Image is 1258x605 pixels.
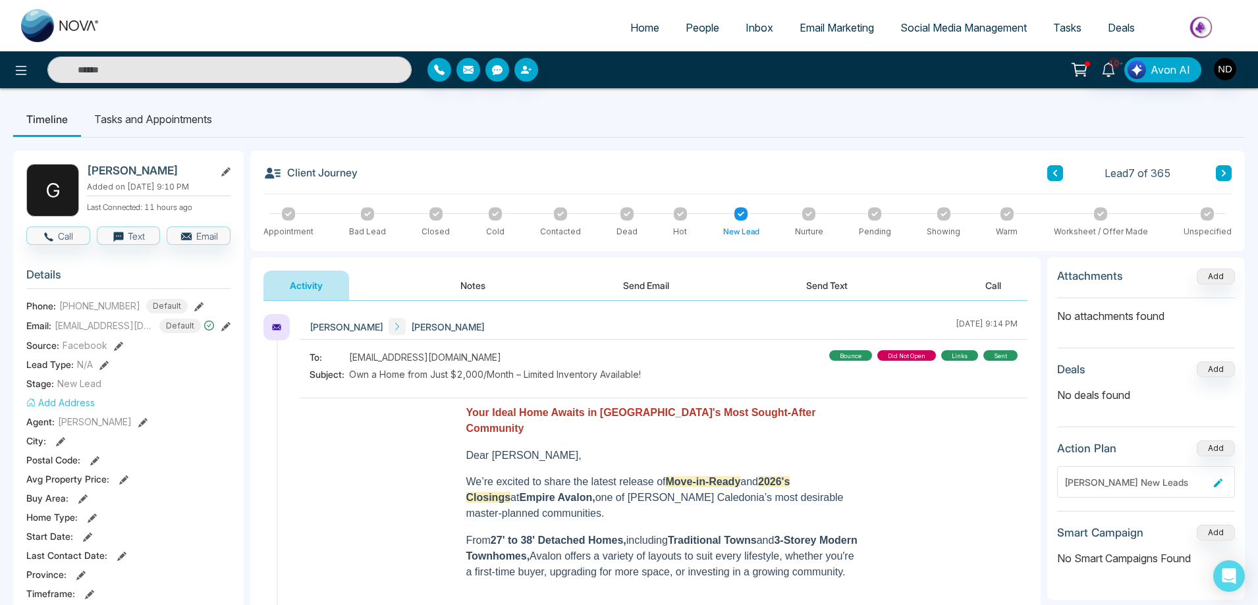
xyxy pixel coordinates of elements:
div: sent [983,350,1018,361]
span: Postal Code : [26,453,80,467]
span: Source: [26,338,59,352]
button: Notes [434,271,512,300]
button: Text [97,226,161,245]
p: No attachments found [1057,298,1235,324]
div: Showing [927,226,960,238]
span: Buy Area : [26,491,68,505]
span: Tasks [1053,21,1081,34]
span: Phone: [26,299,56,313]
span: Default [146,299,188,313]
span: 10+ [1108,57,1120,69]
a: Home [617,15,672,40]
button: Email [167,226,231,245]
p: Added on [DATE] 9:10 PM [87,181,231,193]
p: No deals found [1057,387,1235,403]
button: Add Address [26,396,95,409]
span: Lead 7 of 365 [1105,165,1171,181]
a: Inbox [732,15,786,40]
div: Hot [673,226,687,238]
button: Send Email [597,271,696,300]
span: Inbox [746,21,773,34]
div: Appointment [263,226,314,238]
span: Email Marketing [800,21,874,34]
a: 10+ [1093,57,1124,80]
h3: Attachments [1057,269,1123,282]
span: [EMAIL_ADDRESS][DOMAIN_NAME] [55,319,153,332]
span: Province : [26,567,67,581]
span: People [686,21,719,34]
div: [DATE] 9:14 PM [956,318,1018,335]
span: Add [1197,270,1235,281]
span: Avon AI [1151,62,1190,78]
button: Add [1197,525,1235,540]
span: N/A [77,357,93,371]
span: Agent: [26,415,55,429]
button: Add [1197,269,1235,284]
span: Last Contact Date : [26,548,107,562]
div: Contacted [540,226,581,238]
h3: Deals [1057,363,1085,376]
div: Cold [486,226,505,238]
h2: [PERSON_NAME] [87,164,209,177]
li: Tasks and Appointments [81,101,225,137]
img: Market-place.gif [1155,13,1250,42]
span: Deals [1108,21,1135,34]
div: G [26,164,79,217]
span: [PERSON_NAME] [411,320,485,334]
button: Call [26,226,90,245]
span: Avg Property Price : [26,472,109,486]
span: Own a Home from Just $2,000/Month – Limited Inventory Available! [349,367,641,381]
a: Social Media Management [887,15,1040,40]
button: Add [1197,440,1235,456]
p: No Smart Campaigns Found [1057,550,1235,566]
button: Add [1197,361,1235,377]
button: Send Text [780,271,874,300]
h3: Client Journey [263,164,358,182]
div: Open Intercom Messenger [1213,560,1245,592]
span: Start Date : [26,529,73,543]
span: Facebook [63,338,107,352]
div: [PERSON_NAME] New Leads [1064,475,1209,489]
span: [PERSON_NAME] [310,320,383,334]
img: User Avatar [1214,58,1236,80]
div: bounce [829,350,872,361]
button: Activity [263,271,349,300]
span: City : [26,434,46,448]
div: Pending [859,226,891,238]
span: [PHONE_NUMBER] [59,299,140,313]
span: Lead Type: [26,357,74,371]
div: Worksheet / Offer Made [1054,226,1148,238]
span: New Lead [57,377,101,390]
div: links [941,350,978,361]
p: Last Connected: 11 hours ago [87,199,231,213]
span: Default [159,319,201,333]
div: Nurture [795,226,823,238]
span: [EMAIL_ADDRESS][DOMAIN_NAME] [349,350,501,364]
span: Stage: [26,377,54,390]
h3: Details [26,268,231,288]
div: Bad Lead [349,226,386,238]
span: Subject: [310,367,349,381]
span: Email: [26,319,51,332]
div: Warm [996,226,1018,238]
div: Unspecified [1184,226,1232,238]
li: Timeline [13,101,81,137]
h3: Action Plan [1057,442,1116,455]
a: Deals [1095,15,1148,40]
img: Nova CRM Logo [21,9,100,42]
a: People [672,15,732,40]
button: Call [959,271,1027,300]
div: did not open [877,350,936,361]
span: To: [310,350,349,364]
a: Email Marketing [786,15,887,40]
span: Social Media Management [900,21,1027,34]
a: Tasks [1040,15,1095,40]
div: New Lead [723,226,759,238]
div: Closed [422,226,450,238]
span: Timeframe : [26,587,75,600]
h3: Smart Campaign [1057,526,1143,539]
div: Dead [616,226,638,238]
span: Home Type : [26,510,78,524]
span: [PERSON_NAME] [58,415,132,429]
span: Home [630,21,659,34]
